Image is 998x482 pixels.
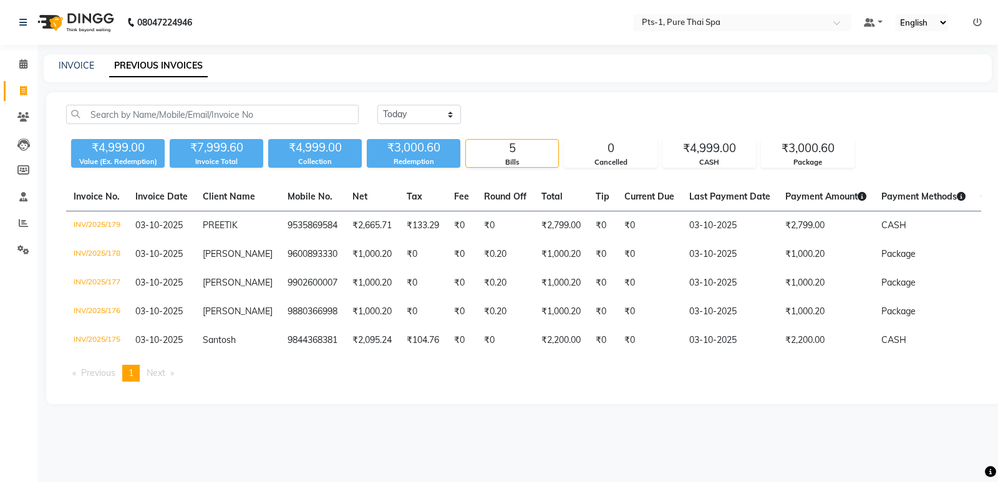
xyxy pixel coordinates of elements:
[981,277,984,288] span: -
[203,219,238,231] span: PREETIK
[66,297,128,326] td: INV/2025/176
[288,191,332,202] span: Mobile No.
[66,269,128,297] td: INV/2025/177
[66,105,359,124] input: Search by Name/Mobile/Email/Invoice No
[203,191,255,202] span: Client Name
[399,240,447,269] td: ₹0
[881,306,916,317] span: Package
[66,240,128,269] td: INV/2025/178
[280,240,345,269] td: 9600893330
[280,297,345,326] td: 9880366998
[534,211,588,241] td: ₹2,799.00
[280,269,345,297] td: 9902600007
[477,269,534,297] td: ₹0.20
[778,297,874,326] td: ₹1,000.20
[447,297,477,326] td: ₹0
[399,326,447,355] td: ₹104.76
[74,191,120,202] span: Invoice No.
[534,326,588,355] td: ₹2,200.00
[345,240,399,269] td: ₹1,000.20
[534,297,588,326] td: ₹1,000.20
[617,211,682,241] td: ₹0
[596,191,609,202] span: Tip
[778,269,874,297] td: ₹1,000.20
[588,240,617,269] td: ₹0
[135,277,183,288] span: 03-10-2025
[268,157,362,167] div: Collection
[981,306,984,317] span: -
[588,211,617,241] td: ₹0
[778,240,874,269] td: ₹1,000.20
[477,211,534,241] td: ₹0
[399,269,447,297] td: ₹0
[778,211,874,241] td: ₹2,799.00
[71,139,165,157] div: ₹4,999.00
[66,365,981,382] nav: Pagination
[345,269,399,297] td: ₹1,000.20
[203,334,236,345] span: Santosh
[762,157,854,168] div: Package
[981,219,984,231] span: -
[466,140,558,157] div: 5
[66,326,128,355] td: INV/2025/175
[407,191,422,202] span: Tax
[135,334,183,345] span: 03-10-2025
[881,277,916,288] span: Package
[367,157,460,167] div: Redemption
[345,297,399,326] td: ₹1,000.20
[135,306,183,317] span: 03-10-2025
[32,5,117,40] img: logo
[135,219,183,231] span: 03-10-2025
[617,297,682,326] td: ₹0
[588,297,617,326] td: ₹0
[71,157,165,167] div: Value (Ex. Redemption)
[137,5,192,40] b: 08047224946
[447,269,477,297] td: ₹0
[128,367,133,378] span: 1
[466,157,558,168] div: Bills
[280,211,345,241] td: 9535869584
[762,140,854,157] div: ₹3,000.60
[663,140,755,157] div: ₹4,999.00
[534,269,588,297] td: ₹1,000.20
[399,297,447,326] td: ₹0
[170,139,263,157] div: ₹7,999.60
[352,191,367,202] span: Net
[135,248,183,259] span: 03-10-2025
[345,326,399,355] td: ₹2,095.24
[447,326,477,355] td: ₹0
[778,326,874,355] td: ₹2,200.00
[785,191,866,202] span: Payment Amount
[399,211,447,241] td: ₹133.29
[280,326,345,355] td: 9844368381
[484,191,526,202] span: Round Off
[682,240,778,269] td: 03-10-2025
[564,140,657,157] div: 0
[617,269,682,297] td: ₹0
[682,326,778,355] td: 03-10-2025
[477,326,534,355] td: ₹0
[81,367,115,378] span: Previous
[268,139,362,157] div: ₹4,999.00
[345,211,399,241] td: ₹2,665.71
[203,277,273,288] span: [PERSON_NAME]
[689,191,770,202] span: Last Payment Date
[617,240,682,269] td: ₹0
[682,211,778,241] td: 03-10-2025
[588,326,617,355] td: ₹0
[367,139,460,157] div: ₹3,000.60
[477,240,534,269] td: ₹0.20
[624,191,674,202] span: Current Due
[109,55,208,77] a: PREVIOUS INVOICES
[203,306,273,317] span: [PERSON_NAME]
[170,157,263,167] div: Invoice Total
[663,157,755,168] div: CASH
[682,269,778,297] td: 03-10-2025
[66,211,128,241] td: INV/2025/179
[981,334,984,345] span: -
[447,211,477,241] td: ₹0
[682,297,778,326] td: 03-10-2025
[147,367,165,378] span: Next
[588,269,617,297] td: ₹0
[881,219,906,231] span: CASH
